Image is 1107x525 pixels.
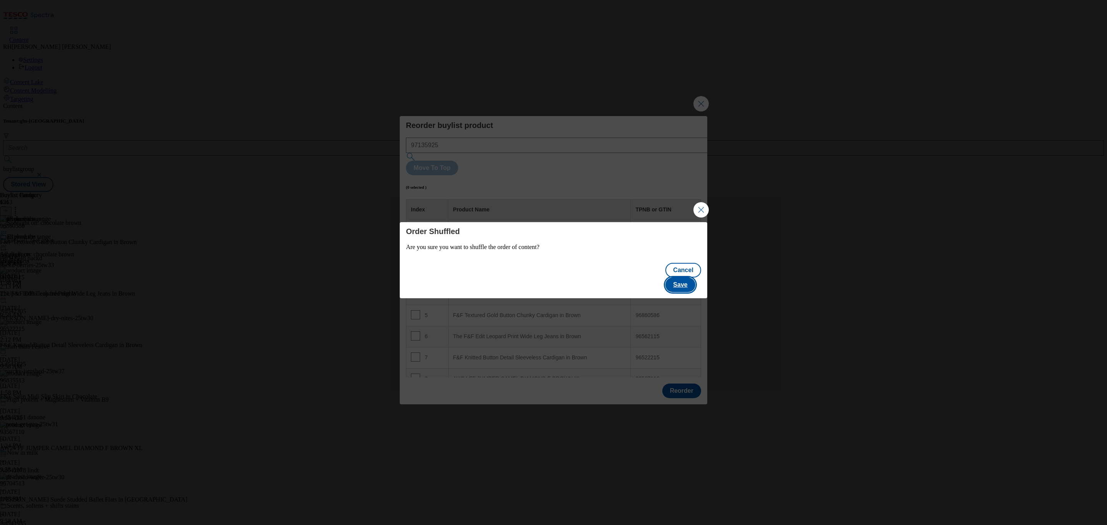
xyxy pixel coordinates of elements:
div: Modal [400,222,707,298]
button: Close Modal [693,202,709,218]
p: Are you sure you want to shuffle the order of content? [406,244,701,251]
button: Cancel [665,263,701,277]
button: Save [665,277,695,292]
h4: Order Shuffled [406,227,701,236]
